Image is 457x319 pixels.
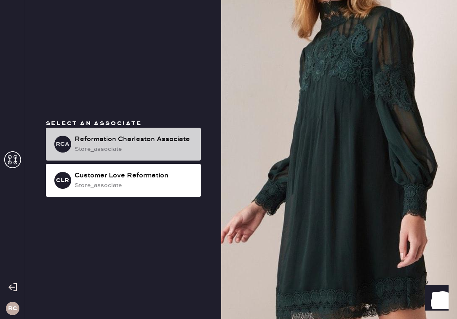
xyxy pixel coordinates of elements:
h3: CLR [56,177,69,183]
span: Select an associate [46,120,142,127]
iframe: Front Chat [417,281,453,317]
h3: RC [8,306,17,311]
h3: RCA [56,141,69,147]
div: store_associate [75,181,194,190]
div: store_associate [75,145,194,154]
div: Reformation Charleston Associate [75,134,194,145]
div: Customer Love Reformation [75,171,194,181]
